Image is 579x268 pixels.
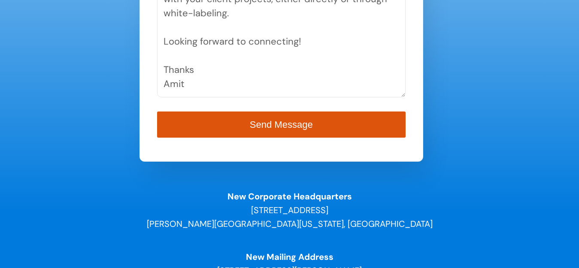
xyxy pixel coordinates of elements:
[157,111,406,138] button: Send Message
[246,251,333,262] strong: New Mailing Address
[250,119,313,130] span: Send Message
[227,191,352,202] strong: New Corporate Headquarters
[251,205,328,216] span: [STREET_ADDRESS]
[147,218,433,229] span: [PERSON_NAME][GEOGRAPHIC_DATA][US_STATE], [GEOGRAPHIC_DATA]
